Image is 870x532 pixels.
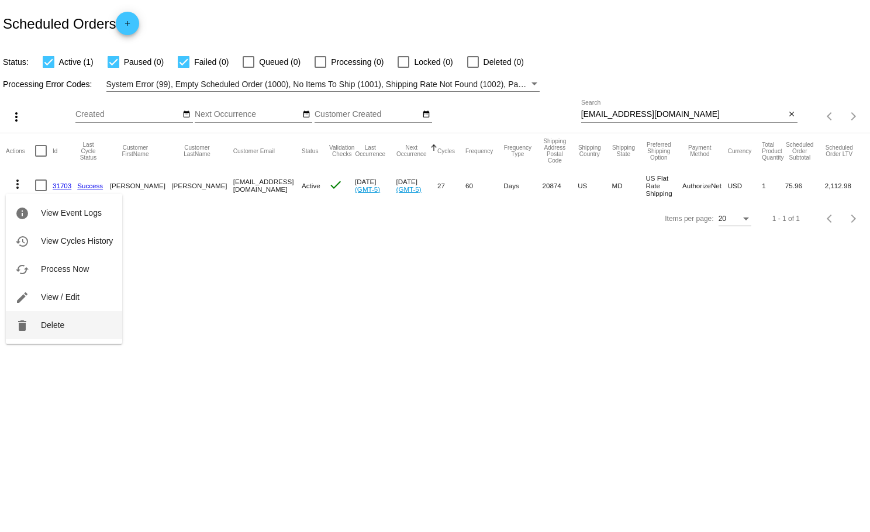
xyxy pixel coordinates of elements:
[15,234,29,248] mat-icon: history
[41,236,113,246] span: View Cycles History
[41,264,89,274] span: Process Now
[41,320,64,330] span: Delete
[41,208,102,217] span: View Event Logs
[15,262,29,277] mat-icon: cached
[15,319,29,333] mat-icon: delete
[15,291,29,305] mat-icon: edit
[15,206,29,220] mat-icon: info
[41,292,80,302] span: View / Edit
